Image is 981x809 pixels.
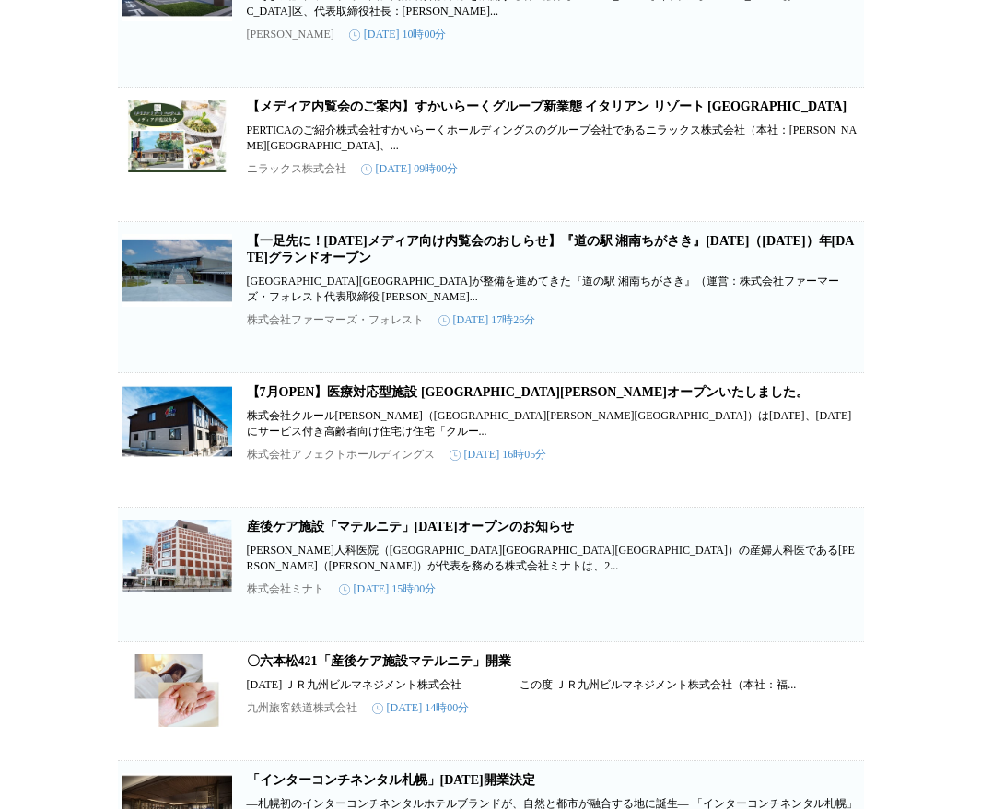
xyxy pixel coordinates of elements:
img: 産後ケア施設「マテルニテ」2025年8月1日オープンのお知らせ [122,519,232,592]
a: 産後ケア施設「マテルニテ」[DATE]オープンのお知らせ [247,520,574,533]
p: PERTICAのご紹介株式会社すかいらーくホールディングスのグループ会社であるニラックス株式会社（本社：[PERSON_NAME][GEOGRAPHIC_DATA]、... [247,123,860,154]
p: [PERSON_NAME] [247,28,334,41]
p: 九州旅客鉄道株式会社 [247,700,357,716]
a: 【メディア内覧会のご案内】すかいらーくグループ新業態 イタリアン リゾート [GEOGRAPHIC_DATA] [247,100,847,113]
a: 【7月OPEN】医療対応型施設 [GEOGRAPHIC_DATA][PERSON_NAME]オープンいたしました。 [247,385,809,399]
a: 【一足先に！[DATE]メディア向け内覧会のおしらせ】『道の駅 湘南ちがさき』[DATE]（[DATE]）年[DATE]グランドオープン [247,234,855,264]
p: 株式会社ミナト [247,581,324,597]
a: 「インターコンチネンタル札幌」[DATE]開業決定 [247,773,535,787]
p: [PERSON_NAME]人科医院（[GEOGRAPHIC_DATA][GEOGRAPHIC_DATA][GEOGRAPHIC_DATA]）の産婦人科医である[PERSON_NAME]（[PER... [247,543,860,574]
img: 【メディア内覧会のご案内】すかいらーくグループ新業態 イタリアン リゾート ペルティカ 港北ニュータウン [122,99,232,172]
time: [DATE] 14時00分 [372,700,470,716]
p: ニラックス株式会社 [247,161,346,177]
p: [DATE] ＪＲ九州ビルマネジメント株式会社 この度 ＪＲ九州ビルマネジメント株式会社（本社：福... [247,677,860,693]
img: 【一足先に！7月3日（木）メディア向け内覧会のおしらせ】『道の駅 湘南ちがさき』2025（令和 7）年7月7日（月）グランドオープン [122,233,232,307]
time: [DATE] 16時05分 [450,447,547,463]
time: [DATE] 15時00分 [339,581,437,597]
img: 〇六本松421「産後ケア施設マテルニテ」開業 [122,653,232,727]
p: [GEOGRAPHIC_DATA][GEOGRAPHIC_DATA]が整備を進めてきた『道の駅 湘南ちがさき』（運営：株式会社ファーマーズ・フォレスト代表取締役 [PERSON_NAME]... [247,274,860,305]
a: 〇六本松421「産後ケア施設マテルニテ」開業 [247,654,511,668]
time: [DATE] 17時26分 [438,312,536,328]
p: 株式会社ファーマーズ・フォレスト [247,312,424,328]
img: 【7月OPEN】医療対応型施設 クルール岡崎大和町別館オープンいたしました。 [122,384,232,458]
p: 株式会社アフェクトホールディングス [247,447,435,463]
time: [DATE] 10時00分 [349,27,447,42]
time: [DATE] 09時00分 [361,161,459,177]
p: 株式会社クルール[PERSON_NAME]（[GEOGRAPHIC_DATA][PERSON_NAME][GEOGRAPHIC_DATA]）は[DATE]、[DATE]にサービス付き高齢者向け住... [247,408,860,440]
